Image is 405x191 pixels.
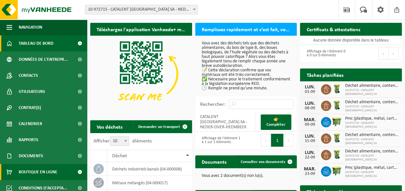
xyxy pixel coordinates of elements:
[138,125,180,129] span: Demander un transport
[300,68,350,81] h2: Tâches planifiées
[271,134,284,147] button: 1
[198,133,243,147] div: Affichage de l'élément 1 à 1 sur 1 éléments
[345,116,399,121] span: Pmc (plastique, métal, carton boisson) (industriel)
[345,100,399,105] span: Déchet alimentaire, contenant des produits d'origine animale, non emballé, catég...
[195,155,233,168] h2: Documents
[107,176,192,190] td: métaux mélangés (04-000017)
[345,132,399,138] span: Déchet alimentaire, contenant des produits d'origine animale, non emballé, catég...
[202,174,291,178] p: Vous avez 2 document(s) non lu(s).
[19,164,57,180] span: Boutique en ligne
[107,162,192,176] td: déchets industriels banals (04-000008)
[303,134,316,139] div: LUN.
[284,134,294,147] button: Next
[19,51,68,68] span: Données de l'entrepr...
[19,100,41,116] span: Contrat(s)
[300,23,366,35] h2: Certificats & attestations
[345,105,399,113] span: 10-972715 - CATALENT [GEOGRAPHIC_DATA] SA
[303,167,316,172] div: MAR.
[110,137,129,146] span: 10
[303,117,316,123] div: MAR.
[345,88,399,96] span: 10-972715 - CATALENT [GEOGRAPHIC_DATA] SA
[202,41,291,91] p: Vous avez des déchets tels que des déchets alimentaires, du bois de type B, des boues biologiques...
[19,132,38,148] span: Rapports
[331,116,342,127] img: WB-1100-HPE-GN-50
[345,165,399,170] span: Pmc (plastique, métal, carton boisson) (industriel)
[19,84,45,100] span: Utilisateurs
[133,120,191,133] a: Demander un transport
[303,90,316,94] div: 01-09
[345,154,399,162] span: 10-972715 - CATALENT [GEOGRAPHIC_DATA] SA
[261,134,271,147] button: Previous
[235,155,296,168] a: Consulter vos documents
[300,36,402,45] td: Aucune donnée disponible dans le tableau
[303,101,316,106] div: LUN.
[345,138,399,145] span: 10-972715 - CATALENT [GEOGRAPHIC_DATA] SA
[85,5,198,14] span: 10-972715 - CATALENT BELGIUM SA - NEDER-OVER-HEEMBEEK
[85,5,198,14] span: 10-972715 - CATALENT BELGIUM SA - NEDER-OVER-HEEMBEEK
[303,106,316,111] div: 08-09
[19,68,38,84] span: Contacts
[303,150,316,155] div: LUN.
[195,23,297,35] h2: Remplissez rapidement et c’est fait, votre déclaration RED pour 2025
[389,47,399,60] button: Next
[200,102,226,107] label: Rechercher:
[345,170,399,178] span: 10-972715 - CATALENT [GEOGRAPHIC_DATA] SA
[261,114,291,130] a: 👉 Compléter
[331,149,342,160] img: WB-0140-HPE-GN-50
[378,47,389,60] button: Previous
[331,132,342,143] img: WB-0140-HPE-GN-50
[345,121,399,129] span: 10-972715 - CATALENT [GEOGRAPHIC_DATA] SA
[90,120,129,133] h2: Vos déchets
[331,83,342,94] img: WB-0140-HPE-GN-50
[303,172,316,176] div: 23-09
[303,85,316,90] div: LUN.
[19,148,43,164] span: Documents
[345,83,399,88] span: Déchet alimentaire, contenant des produits d'origine animale, non emballé, catég...
[90,36,192,112] img: Download de VHEPlus App
[93,139,152,144] label: Afficher éléments
[19,116,42,132] span: Calendrier
[303,155,316,160] div: 22-09
[195,112,255,132] td: CATALENT [GEOGRAPHIC_DATA] SA - NEDER-OVER-HEEMBEEK
[240,160,285,164] span: Consulter vos documents
[331,165,342,176] img: WB-1100-HPE-GN-50
[303,123,316,127] div: 09-09
[19,35,53,51] span: Tableau de bord
[303,46,348,60] div: Affichage de l'élément 0 à 0 sur 0 éléments
[303,139,316,143] div: 15-09
[19,19,42,35] span: Navigation
[345,149,399,154] span: Déchet alimentaire, contenant des produits d'origine animale, non emballé, catég...
[112,153,127,159] span: Déchet
[331,100,342,111] img: WB-0140-HPE-GN-50
[90,23,192,35] h2: Téléchargez l'application Vanheede+ maintenant!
